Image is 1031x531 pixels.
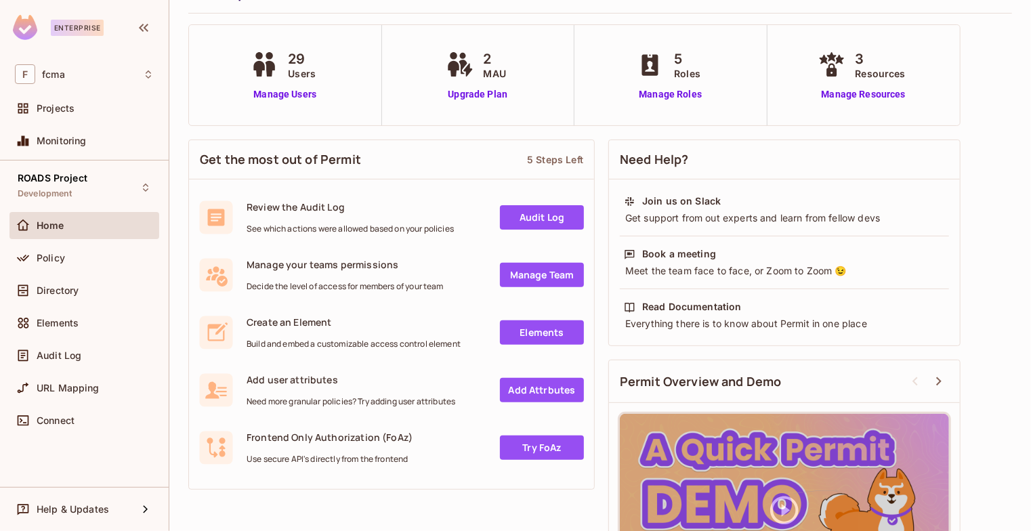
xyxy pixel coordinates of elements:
span: Create an Element [247,316,461,328]
span: Elements [37,318,79,328]
a: Add Attrbutes [500,378,584,402]
span: Help & Updates [37,504,109,515]
span: F [15,64,35,84]
div: Enterprise [51,20,104,36]
span: Connect [37,415,75,426]
div: Join us on Slack [642,194,721,208]
span: Workspace: fcma [42,69,65,80]
span: Build and embed a customizable access control element [247,339,461,349]
span: Need more granular policies? Try adding user attributes [247,396,455,407]
a: Manage Users [247,87,322,102]
span: Audit Log [37,350,81,361]
span: See which actions were allowed based on your policies [247,224,454,234]
span: Roles [674,66,700,81]
span: Directory [37,285,79,296]
a: Manage Roles [633,87,707,102]
span: Frontend Only Authorization (FoAz) [247,431,413,444]
span: Permit Overview and Demo [620,373,782,390]
span: Monitoring [37,135,87,146]
span: 5 [674,49,700,69]
span: Decide the level of access for members of your team [247,281,444,292]
span: Add user attributes [247,373,455,386]
div: Read Documentation [642,300,742,314]
div: Everything there is to know about Permit in one place [624,317,945,331]
div: 5 Steps Left [527,153,583,166]
span: Projects [37,103,75,114]
span: Need Help? [620,151,689,168]
span: ROADS Project [18,173,87,184]
span: MAU [484,66,506,81]
div: Get support from out experts and learn from fellow devs [624,211,945,225]
span: Home [37,220,64,231]
a: Upgrade Plan [443,87,513,102]
a: Manage Resources [815,87,912,102]
span: URL Mapping [37,383,100,394]
div: Book a meeting [642,247,716,261]
img: SReyMgAAAABJRU5ErkJggg== [13,15,37,40]
span: Development [18,188,72,199]
span: Manage your teams permissions [247,258,444,271]
a: Manage Team [500,263,584,287]
span: 29 [288,49,316,69]
a: Audit Log [500,205,584,230]
a: Elements [500,320,584,345]
span: 2 [484,49,506,69]
div: Meet the team face to face, or Zoom to Zoom 😉 [624,264,945,278]
span: 3 [856,49,906,69]
a: Try FoAz [500,436,584,460]
span: Resources [856,66,906,81]
span: Policy [37,253,65,263]
span: Use secure API's directly from the frontend [247,454,413,465]
span: Get the most out of Permit [200,151,361,168]
span: Review the Audit Log [247,200,454,213]
span: Users [288,66,316,81]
